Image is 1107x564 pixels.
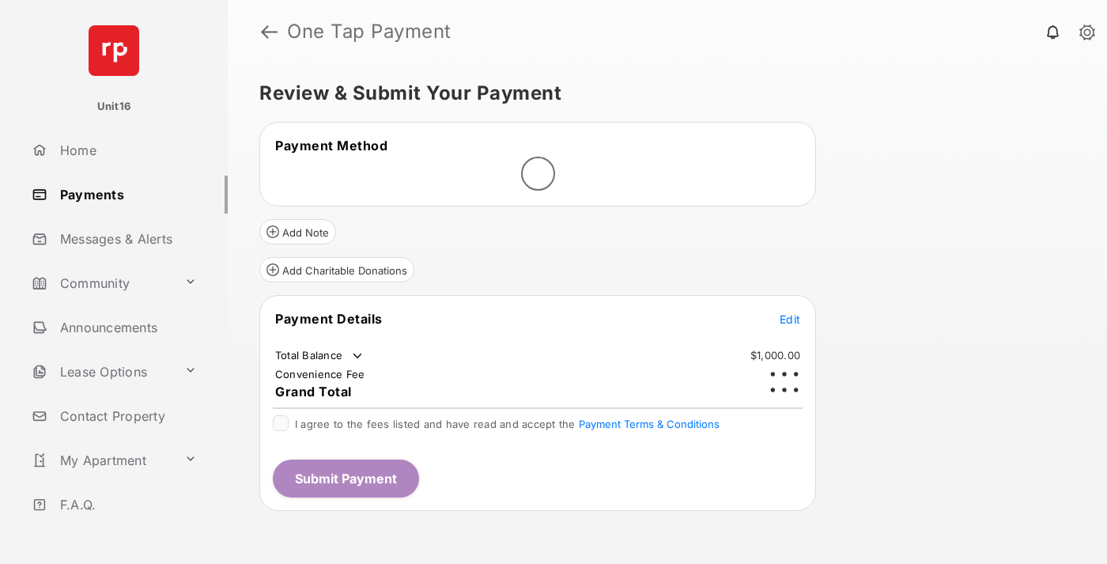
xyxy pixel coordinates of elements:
[274,348,365,364] td: Total Balance
[275,311,383,327] span: Payment Details
[25,176,228,214] a: Payments
[25,486,228,524] a: F.A.Q.
[25,441,178,479] a: My Apartment
[275,384,352,399] span: Grand Total
[259,219,336,244] button: Add Note
[25,308,228,346] a: Announcements
[25,220,228,258] a: Messages & Alerts
[780,311,800,327] button: Edit
[97,99,131,115] p: Unit16
[274,367,366,381] td: Convenience Fee
[259,257,414,282] button: Add Charitable Donations
[750,348,801,362] td: $1,000.00
[275,138,387,153] span: Payment Method
[295,418,720,430] span: I agree to the fees listed and have read and accept the
[25,353,178,391] a: Lease Options
[25,264,178,302] a: Community
[579,418,720,430] button: I agree to the fees listed and have read and accept the
[259,84,1063,103] h5: Review & Submit Your Payment
[287,22,451,41] strong: One Tap Payment
[273,460,419,498] button: Submit Payment
[25,131,228,169] a: Home
[25,397,228,435] a: Contact Property
[780,312,800,326] span: Edit
[89,25,139,76] img: svg+xml;base64,PHN2ZyB4bWxucz0iaHR0cDovL3d3dy53My5vcmcvMjAwMC9zdmciIHdpZHRoPSI2NCIgaGVpZ2h0PSI2NC...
